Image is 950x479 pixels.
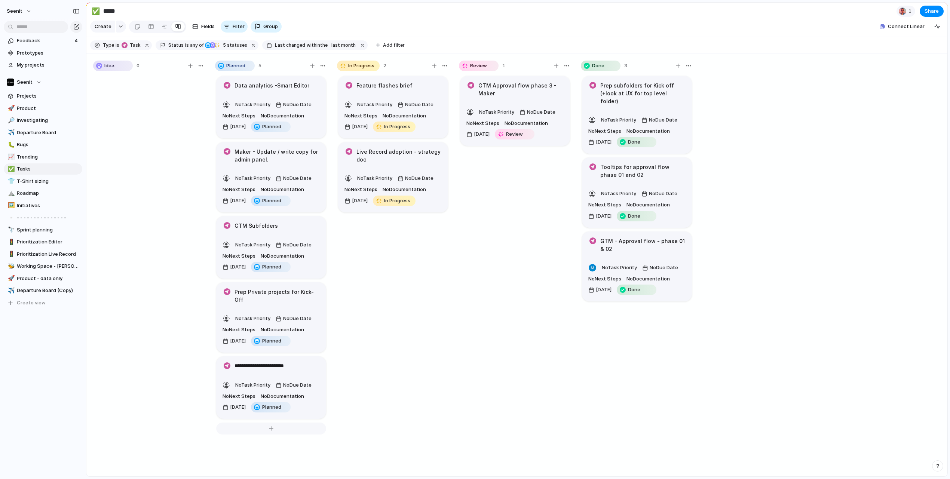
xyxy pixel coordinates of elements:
span: No Task Priority [479,109,514,115]
div: Live Record adoption - strategy docNoTask PriorityNoDue DateNoNext StepsNoDocumentation[DATE]In P... [338,142,448,212]
span: 3 [624,62,627,70]
span: Product - data only [17,275,80,282]
button: [DATE] [221,261,248,273]
span: Group [263,23,278,30]
button: NoTask Priority [233,172,272,184]
h1: GTM Subfolders [235,222,278,230]
a: ▫️- - - - - - - - - - - - - - - [4,212,82,223]
span: Create view [17,299,46,307]
span: No Due Date [405,175,433,182]
button: [DATE] [586,210,613,222]
span: within the [307,42,328,49]
button: NoTask Priority [600,262,639,274]
div: ✈️ [8,286,13,295]
span: No Task Priority [601,117,636,123]
button: NoDue Date [274,379,313,391]
span: No Task Priority [235,101,270,107]
span: Review [470,62,487,70]
span: Planned [262,123,281,131]
button: Add filter [371,40,409,50]
span: Trending [17,153,80,161]
span: Prioritization Live Record [17,251,80,258]
span: Working Space - [PERSON_NAME] [17,262,80,270]
a: ✈️Departure Board [4,127,82,138]
span: is [185,42,189,49]
span: Bugs [17,141,80,148]
span: [DATE] [230,337,246,345]
span: No Documentation [626,128,670,135]
button: 📈 [7,153,14,161]
a: 🖼️Initiatives [4,200,82,211]
span: No Documentation [383,112,426,120]
span: No Next Steps [466,120,499,127]
span: No Next Steps [344,112,377,120]
span: My projects [17,61,80,69]
button: [DATE] [221,335,248,347]
div: ▫️ [8,214,13,222]
button: 🐝 [7,262,14,270]
div: 🚦 [8,250,13,258]
div: Tooltips for approval flow phase 01 and 02NoTask PriorityNoDue DateNoNext StepsNoDocumentation[DA... [582,157,692,228]
a: 📈Trending [4,151,82,163]
div: 🖼️ [8,201,13,210]
span: Idea [104,62,114,70]
span: Done [628,286,640,294]
span: No Documentation [626,201,670,209]
button: [DATE] [221,401,248,413]
span: In Progress [384,197,410,205]
span: In Progress [384,123,410,131]
span: [DATE] [352,197,368,205]
div: GTM - Approval flow - phase 01 & 02NoTask PriorityNoDue DateNoNext StepsNoDocumentation[DATE]Done [582,231,692,302]
span: No Due Date [283,315,312,322]
button: [DATE] [221,195,248,207]
span: No Next Steps [344,186,377,193]
span: No Task Priority [235,242,270,248]
span: [DATE] [352,123,368,131]
div: ✈️Departure Board (Copy) [4,285,82,296]
button: NoDue Date [518,106,557,118]
span: No Documentation [626,275,670,283]
button: Group [251,21,282,33]
span: No Next Steps [588,128,621,135]
button: NoDue Date [396,99,435,111]
span: Planned [262,197,281,205]
button: Planned [249,401,292,413]
span: No Due Date [405,101,433,108]
span: 0 [137,62,140,70]
button: In Progress [371,121,417,133]
a: Projects [4,90,82,102]
span: No Due Date [649,116,677,124]
span: No Next Steps [223,186,255,193]
span: Share [925,7,939,15]
button: 🖼️ [7,202,14,209]
div: 🔎Investigating [4,115,82,126]
span: No Due Date [283,101,312,108]
span: 4 [74,37,79,44]
span: [DATE] [230,403,246,411]
span: No Due Date [649,190,677,197]
button: ▫️ [7,214,14,221]
button: Seenit [4,77,82,88]
div: 🐝 [8,262,13,271]
span: statuses [221,42,247,49]
div: Data analytics -Smart EditorNoTask PriorityNoDue DateNoNext StepsNoDocumentation[DATE]Planned [216,76,326,139]
span: Type [103,42,114,49]
a: 🚀Product - data only [4,273,82,284]
span: Last changed [275,42,305,49]
span: Departure Board (Copy) [17,287,80,294]
a: 👕T-Shirt sizing [4,176,82,187]
button: [DATE] [586,136,613,148]
button: NoTask Priority [477,106,516,118]
span: No Due Date [283,175,312,182]
button: 5 statuses [204,41,249,49]
span: No Task Priority [357,101,392,107]
span: 2 [383,62,386,70]
button: ✈️ [7,287,14,294]
span: Status [168,42,184,49]
span: No Documentation [261,326,304,334]
h1: GTM Approval flow phase 3 - Maker [478,82,564,97]
span: Initiatives [17,202,80,209]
